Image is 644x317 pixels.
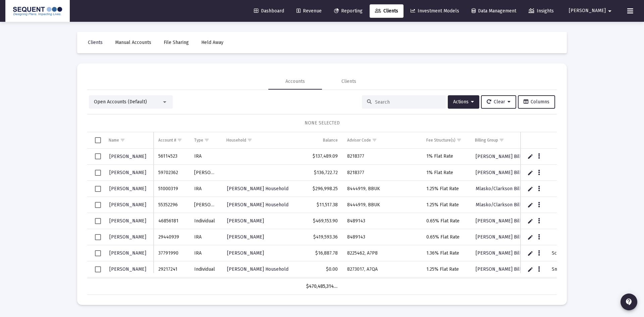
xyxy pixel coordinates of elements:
div: $470,485,314.78 [306,283,338,290]
span: [PERSON_NAME] [109,266,146,272]
td: 8444919, BBUK [342,181,422,197]
button: [PERSON_NAME] [561,4,622,17]
td: 55352296 [154,197,189,213]
div: Accounts [285,78,305,85]
span: Show filter options for column 'Type' [204,138,209,143]
span: [PERSON_NAME] Billing Group [476,250,542,256]
td: Column Type [190,132,222,148]
div: Select all [95,137,101,143]
span: [PERSON_NAME] Household [227,202,288,208]
span: Show filter options for column 'Billing Group' [499,138,504,143]
span: Show filter options for column 'Advisor Code' [372,138,377,143]
td: Column Household [222,132,302,148]
div: Select row [95,250,101,256]
span: Columns [524,99,549,105]
td: 1.25% Flat Rate [422,181,470,197]
a: File Sharing [158,36,194,49]
a: Edit [527,218,533,224]
span: [PERSON_NAME] Billing Group [476,234,542,240]
span: [PERSON_NAME] Household [227,266,288,272]
div: NONE SELECTED [93,120,551,126]
td: IRA [190,277,222,294]
td: 8218377 [342,149,422,165]
a: [PERSON_NAME] Billing Group [475,152,543,161]
td: 8489143 [342,229,422,245]
td: 56114523 [154,149,189,165]
td: 1% Flat Rate [422,165,470,181]
td: 0.65% Flat Rate [422,229,470,245]
td: 8444919, BBUK [342,197,422,213]
span: [PERSON_NAME] [109,170,146,175]
span: [PERSON_NAME] [109,186,146,192]
a: [PERSON_NAME] [109,232,147,242]
td: $137,489.09 [302,149,342,165]
div: Data grid [87,132,557,295]
td: Individual [190,261,222,277]
td: 46856181 [154,213,189,229]
a: [PERSON_NAME] [109,168,147,177]
a: Insights [523,4,559,18]
div: Select row [95,202,101,208]
button: Columns [518,95,555,109]
a: [PERSON_NAME] [109,184,147,194]
a: [PERSON_NAME] Billing Group [475,264,543,274]
td: Column Balance [302,132,342,148]
span: Clients [88,40,103,45]
td: 1% Flat Rate [422,149,470,165]
td: IRA [190,149,222,165]
span: [PERSON_NAME] Billing Group [476,266,542,272]
div: Household [226,138,246,143]
td: $136,722.72 [302,165,342,181]
a: [PERSON_NAME] [109,200,147,210]
a: [PERSON_NAME] Billing Group [475,248,543,258]
span: [PERSON_NAME] [109,234,146,240]
td: 29217241 [154,261,189,277]
div: Name [109,138,119,143]
div: Select row [95,234,101,240]
a: [PERSON_NAME] [226,248,265,258]
span: Manual Accounts [115,40,151,45]
a: Manual Accounts [110,36,157,49]
span: File Sharing [164,40,189,45]
button: Actions [448,95,479,109]
a: [PERSON_NAME] Household [226,184,289,194]
div: Billing Group [475,138,498,143]
div: Type [194,138,203,143]
span: Dashboard [254,8,284,14]
span: Reporting [334,8,363,14]
div: Clients [341,78,356,85]
td: 51000319 [154,181,189,197]
a: [PERSON_NAME] [109,248,147,258]
td: 1.35% Flat Rate [422,277,470,294]
a: [PERSON_NAME] Billing Group [475,232,543,242]
td: Column Fee Structure(s) [422,132,470,148]
span: Mlasko/Clarkson Billing Group [476,202,542,208]
td: 8218377 [342,165,422,181]
span: [PERSON_NAME] [109,154,146,159]
a: Clients [83,36,108,49]
td: 8489143 [342,213,422,229]
td: $469,153.90 [302,213,342,229]
span: Insights [529,8,554,14]
td: IRA [190,245,222,261]
span: Show filter options for column 'Fee Structure(s)' [457,138,462,143]
a: Investment Models [405,4,465,18]
a: Edit [527,266,533,272]
td: 46761592 [154,277,189,294]
span: [PERSON_NAME] [227,250,264,256]
td: [PERSON_NAME] [190,197,222,213]
span: Clear [487,99,511,105]
td: 59702362 [154,165,189,181]
span: Mlasko/Clarkson Billing Group [476,186,542,192]
div: Select row [95,153,101,159]
td: $296,998.25 [302,181,342,197]
a: Edit [527,170,533,176]
a: Mlasko/Clarkson Billing Group [475,184,543,194]
span: Revenue [297,8,322,14]
span: Clients [375,8,398,14]
input: Search [375,99,441,105]
span: [PERSON_NAME] [227,218,264,224]
button: Clear [481,95,516,109]
span: Actions [453,99,474,105]
span: [PERSON_NAME] [109,250,146,256]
